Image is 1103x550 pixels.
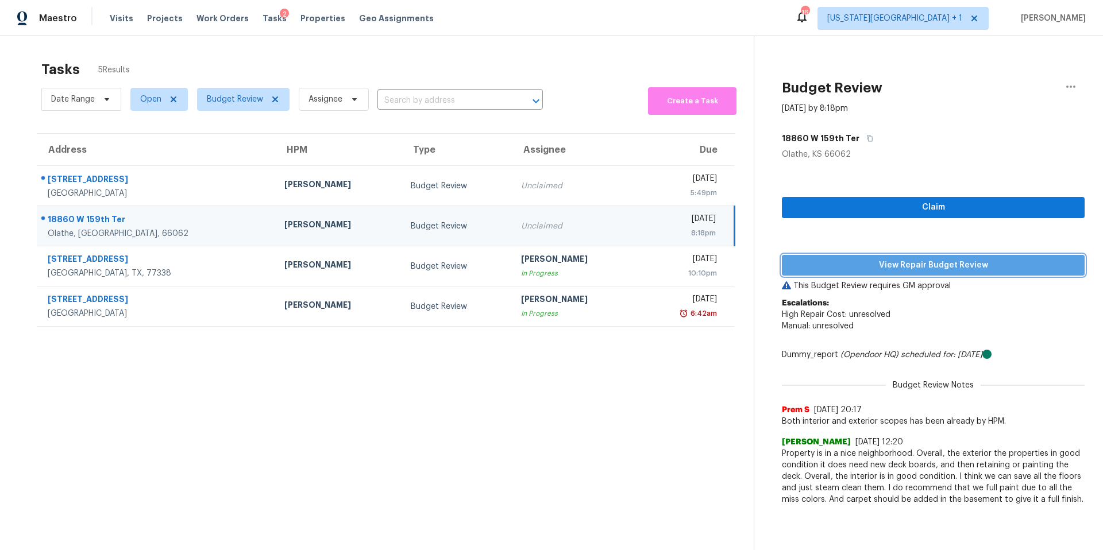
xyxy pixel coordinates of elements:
i: (Opendoor HQ) [840,351,898,359]
div: Olathe, KS 66062 [782,149,1085,160]
div: [DATE] [647,213,716,227]
i: scheduled for: [DATE] [901,351,982,359]
span: Both interior and exterior scopes has been already by HPM. [782,416,1085,427]
div: 5:49pm [647,187,717,199]
span: Maestro [39,13,77,24]
h2: Budget Review [782,82,882,94]
p: This Budget Review requires GM approval [782,280,1085,292]
span: Open [140,94,161,105]
span: Prem S [782,404,809,416]
div: 2 [280,9,289,20]
div: In Progress [521,308,628,319]
button: View Repair Budget Review [782,255,1085,276]
div: [PERSON_NAME] [521,253,628,268]
div: 16 [801,7,809,18]
h5: 18860 W 159th Ter [782,133,859,144]
th: Assignee [512,134,638,166]
div: Budget Review [411,180,503,192]
span: Budget Review [207,94,263,105]
div: [DATE] [647,173,717,187]
div: Unclaimed [521,180,628,192]
div: Budget Review [411,261,503,272]
div: [STREET_ADDRESS] [48,293,266,308]
div: [PERSON_NAME] [521,293,628,308]
div: 8:18pm [647,227,716,239]
div: [PERSON_NAME] [284,299,392,313]
div: Olathe, [GEOGRAPHIC_DATA], 66062 [48,228,266,239]
span: Visits [110,13,133,24]
span: Manual: unresolved [782,322,854,330]
div: [STREET_ADDRESS] [48,253,266,268]
th: Type [402,134,512,166]
span: Date Range [51,94,95,105]
th: Address [37,134,275,166]
input: Search by address [377,92,511,110]
span: Assignee [308,94,342,105]
span: Geo Assignments [359,13,434,24]
div: [DATE] [647,253,717,268]
div: [GEOGRAPHIC_DATA] [48,308,266,319]
button: Copy Address [859,128,875,149]
span: Tasks [263,14,287,22]
div: [PERSON_NAME] [284,219,392,233]
div: [GEOGRAPHIC_DATA] [48,188,266,199]
span: Create a Task [654,95,731,108]
span: [DATE] 20:17 [814,406,862,414]
div: [DATE] by 8:18pm [782,103,848,114]
span: 5 Results [98,64,130,76]
span: [PERSON_NAME] [1016,13,1086,24]
span: Projects [147,13,183,24]
span: Claim [791,200,1075,215]
th: Due [638,134,735,166]
span: [PERSON_NAME] [782,436,851,448]
span: High Repair Cost: unresolved [782,311,890,319]
div: 18860 W 159th Ter [48,214,266,228]
span: Budget Review Notes [886,379,981,391]
div: [PERSON_NAME] [284,179,392,193]
th: HPM [275,134,401,166]
span: Property is in a nice neighborhood. Overall, the exterior the properties in good condition it doe... [782,448,1085,505]
img: Overdue Alarm Icon [679,308,688,319]
h2: Tasks [41,64,80,75]
button: Open [528,93,544,109]
div: 6:42am [688,308,717,319]
div: 10:10pm [647,268,717,279]
div: [STREET_ADDRESS] [48,173,266,188]
div: [GEOGRAPHIC_DATA], TX, 77338 [48,268,266,279]
div: Unclaimed [521,220,628,232]
b: Escalations: [782,299,829,307]
div: [DATE] [647,293,717,308]
div: In Progress [521,268,628,279]
span: [DATE] 12:20 [855,438,903,446]
div: Dummy_report [782,349,1085,361]
span: View Repair Budget Review [791,258,1075,273]
div: Budget Review [411,301,503,312]
span: [US_STATE][GEOGRAPHIC_DATA] + 1 [827,13,962,24]
div: [PERSON_NAME] [284,259,392,273]
button: Claim [782,197,1085,218]
button: Create a Task [648,87,736,115]
span: Work Orders [196,13,249,24]
span: Properties [300,13,345,24]
div: Budget Review [411,220,503,232]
